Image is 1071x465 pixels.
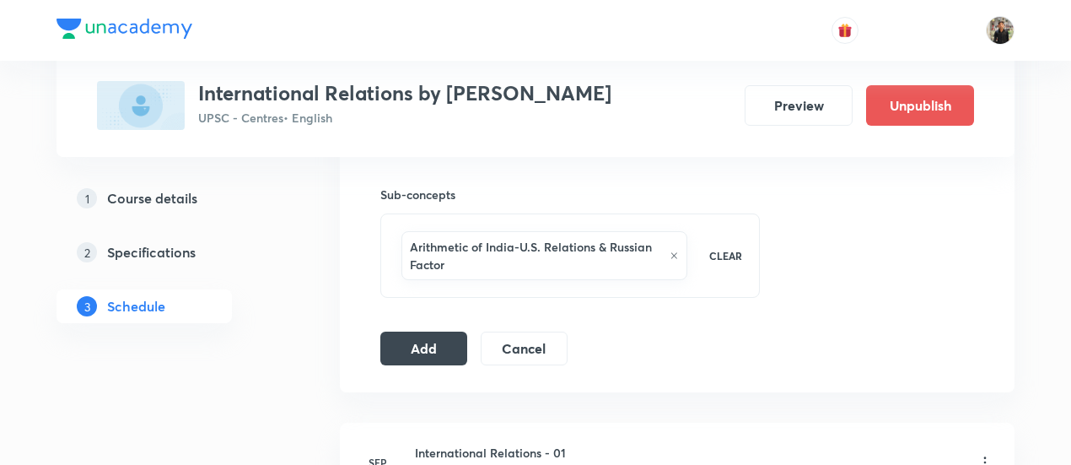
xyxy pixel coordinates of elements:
p: 1 [77,188,97,208]
h5: Schedule [107,296,165,316]
img: Yudhishthir [986,16,1014,45]
button: Unpublish [866,85,974,126]
h6: International Relations - 01 [415,444,598,462]
a: 2Specifications [57,235,286,269]
button: Add [380,332,467,365]
img: B0980EBD-5365-44B8-8824-5A37BF64E9B6_plus.png [97,81,185,130]
a: Company Logo [57,19,192,43]
p: 3 [77,296,97,316]
p: UPSC - Centres • English [198,109,611,127]
a: 1Course details [57,181,286,215]
img: avatar [837,23,853,38]
h6: Arithmetic of India-U.S. Relations & Russian Factor [410,238,661,273]
button: Cancel [481,332,568,365]
button: avatar [832,17,858,44]
button: Preview [745,85,853,126]
h3: International Relations by [PERSON_NAME] [198,81,611,105]
p: 2 [77,242,97,262]
h5: Specifications [107,242,196,262]
p: CLEAR [709,248,742,263]
h5: Course details [107,188,197,208]
img: Company Logo [57,19,192,39]
h6: Sub-concepts [380,186,760,203]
